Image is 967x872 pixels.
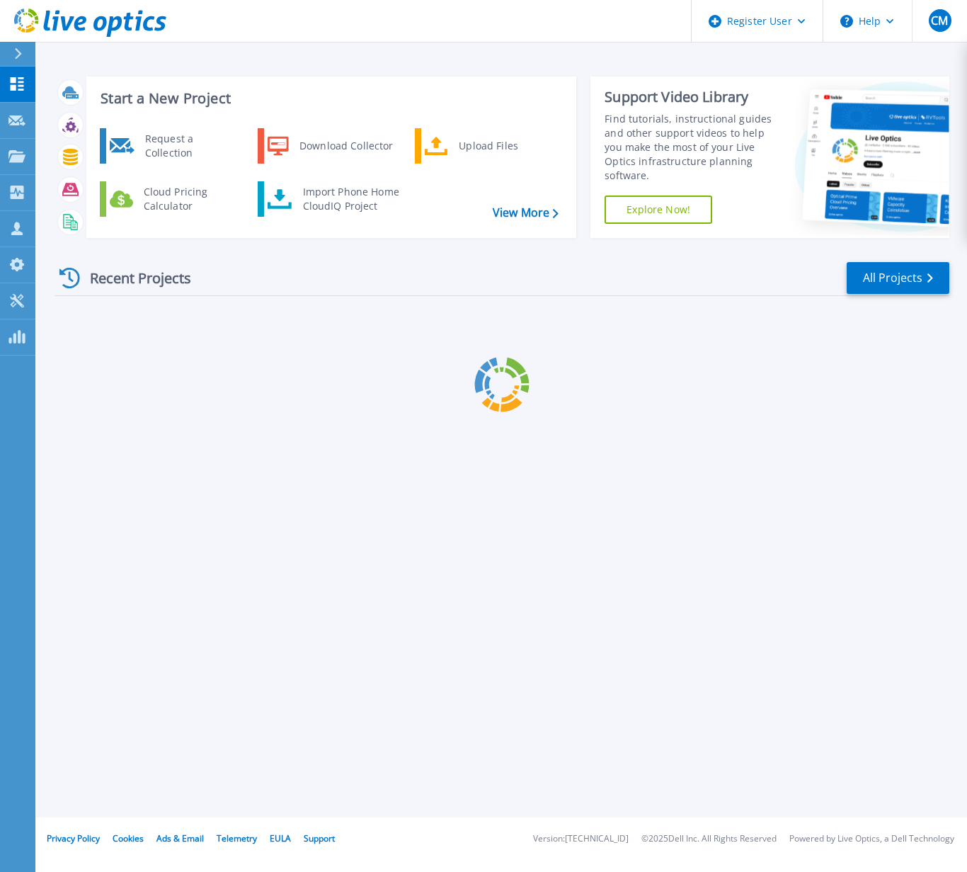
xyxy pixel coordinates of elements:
[847,262,949,294] a: All Projects
[415,128,560,164] a: Upload Files
[156,832,204,844] a: Ads & Email
[270,832,291,844] a: EULA
[452,132,556,160] div: Upload Files
[138,132,241,160] div: Request a Collection
[605,88,783,106] div: Support Video Library
[100,128,245,164] a: Request a Collection
[789,834,954,844] li: Powered by Live Optics, a Dell Technology
[101,91,558,106] h3: Start a New Project
[217,832,257,844] a: Telemetry
[113,832,144,844] a: Cookies
[493,206,559,220] a: View More
[605,112,783,183] div: Find tutorials, instructional guides and other support videos to help you make the most of your L...
[292,132,399,160] div: Download Collector
[47,832,100,844] a: Privacy Policy
[304,832,335,844] a: Support
[258,128,403,164] a: Download Collector
[605,196,712,224] a: Explore Now!
[55,261,210,295] div: Recent Projects
[137,185,241,213] div: Cloud Pricing Calculator
[641,834,777,844] li: © 2025 Dell Inc. All Rights Reserved
[100,181,245,217] a: Cloud Pricing Calculator
[533,834,629,844] li: Version: [TECHNICAL_ID]
[296,185,406,213] div: Import Phone Home CloudIQ Project
[931,15,948,26] span: CM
